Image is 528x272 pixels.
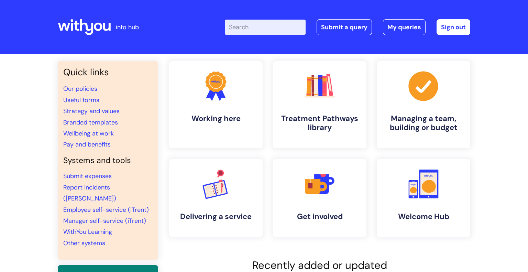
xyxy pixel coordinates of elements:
h3: Quick links [63,67,153,78]
a: Managing a team, building or budget [377,61,470,148]
a: Welcome Hub [377,159,470,237]
a: Sign out [437,19,470,35]
p: info hub [116,22,139,33]
a: Treatment Pathways library [273,61,366,148]
a: WithYou Learning [63,228,112,236]
a: Other systems [63,239,105,247]
a: Pay and benefits [63,140,111,149]
h4: Working here [175,114,257,123]
a: Wellbeing at work [63,129,114,138]
input: Search [225,20,306,35]
a: Our policies [63,85,97,93]
a: Employee self-service (iTrent) [63,206,149,214]
h4: Delivering a service [175,212,257,221]
h4: Systems and tools [63,156,153,165]
h4: Get involved [278,212,361,221]
a: My queries [383,19,426,35]
h2: Recently added or updated [169,259,470,272]
a: Strategy and values [63,107,120,115]
h4: Treatment Pathways library [278,114,361,132]
a: Manager self-service (iTrent) [63,217,146,225]
a: Useful forms [63,96,99,104]
a: Get involved [273,159,366,237]
h4: Welcome Hub [382,212,465,221]
a: Branded templates [63,118,118,127]
a: Working here [169,61,263,148]
a: Delivering a service [169,159,263,237]
h4: Managing a team, building or budget [382,114,465,132]
div: | - [225,19,470,35]
a: Submit expenses [63,172,112,180]
a: Submit a query [317,19,372,35]
a: Report incidents ([PERSON_NAME]) [63,183,116,203]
